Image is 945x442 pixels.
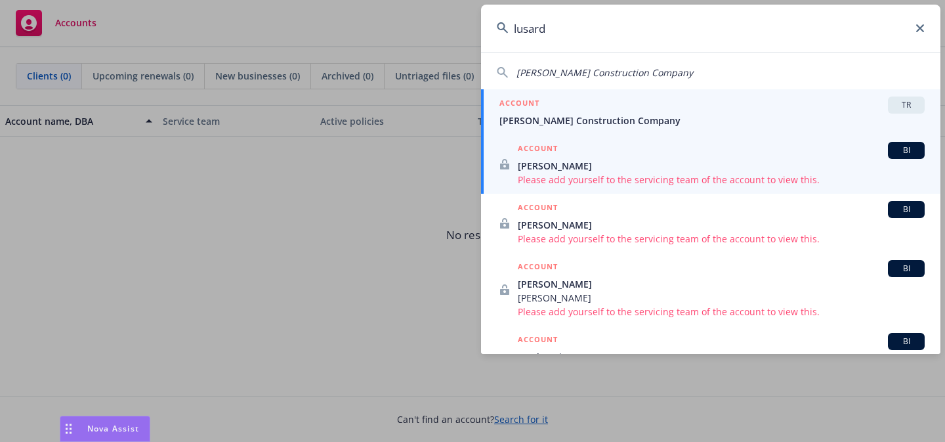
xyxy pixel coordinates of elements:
[518,291,925,305] span: [PERSON_NAME]
[518,350,925,364] span: Garden City, Inc.
[481,5,940,52] input: Search...
[518,218,925,232] span: [PERSON_NAME]
[518,333,558,349] h5: ACCOUNT
[481,89,940,135] a: ACCOUNTTR[PERSON_NAME] Construction Company
[481,253,940,326] a: ACCOUNTBI[PERSON_NAME][PERSON_NAME]Please add yourself to the servicing team of the account to vi...
[499,114,925,127] span: [PERSON_NAME] Construction Company
[481,135,940,194] a: ACCOUNTBI[PERSON_NAME]Please add yourself to the servicing team of the account to view this.
[518,201,558,217] h5: ACCOUNT
[518,159,925,173] span: [PERSON_NAME]
[60,416,150,442] button: Nova Assist
[518,173,925,187] span: Please add yourself to the servicing team of the account to view this.
[518,277,925,291] span: [PERSON_NAME]
[893,263,919,275] span: BI
[893,336,919,347] span: BI
[87,423,139,434] span: Nova Assist
[60,416,77,441] div: Drag to move
[518,232,925,246] span: Please add yourself to the servicing team of the account to view this.
[481,194,940,253] a: ACCOUNTBI[PERSON_NAME]Please add yourself to the servicing team of the account to view this.
[893,204,919,215] span: BI
[499,97,539,112] h5: ACCOUNT
[518,142,558,158] h5: ACCOUNT
[516,66,693,79] span: [PERSON_NAME] Construction Company
[893,144,919,156] span: BI
[518,260,558,276] h5: ACCOUNT
[481,326,940,399] a: ACCOUNTBIGarden City, Inc.
[518,305,925,319] span: Please add yourself to the servicing team of the account to view this.
[893,99,919,111] span: TR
